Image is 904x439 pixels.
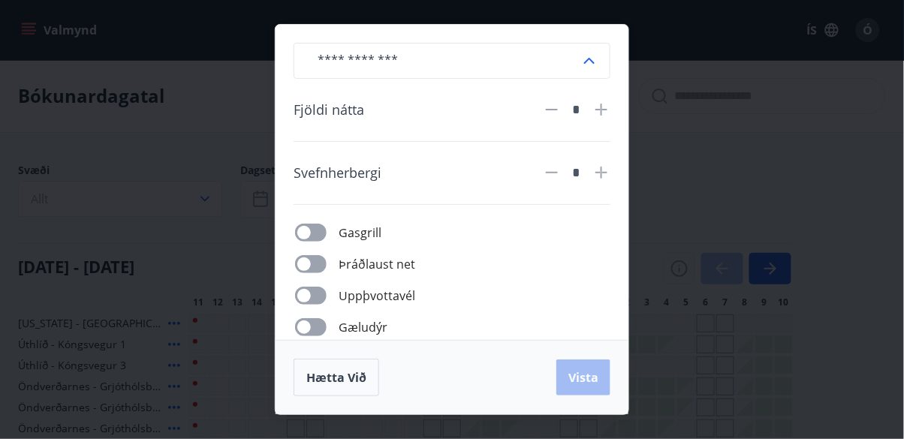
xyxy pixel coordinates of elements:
button: Hætta við [294,359,379,396]
span: Fjöldi nátta [294,100,364,119]
span: Gasgrill [339,224,381,242]
span: Uppþvottavél [339,287,415,305]
span: Svefnherbergi [294,163,381,182]
span: Hætta við [306,369,366,386]
span: Gæludýr [339,318,387,336]
span: Þráðlaust net [339,255,415,273]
